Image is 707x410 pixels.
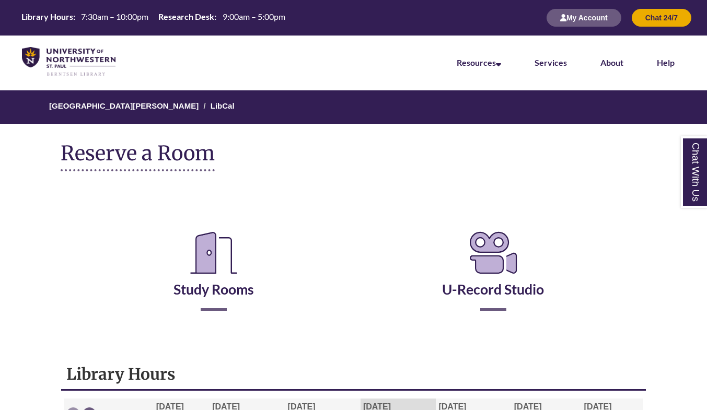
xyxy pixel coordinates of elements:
a: Help [657,57,675,67]
table: Hours Today [17,11,289,24]
div: Reserve a Room [61,197,646,342]
span: 9:00am – 5:00pm [223,11,285,21]
a: Resources [457,57,501,67]
a: About [600,57,623,67]
span: 7:30am – 10:00pm [81,11,148,21]
h1: Library Hours [66,364,640,384]
h1: Reserve a Room [61,142,215,171]
th: Research Desk: [154,11,218,22]
a: Hours Today [17,11,289,25]
button: Chat 24/7 [632,9,691,27]
a: Chat 24/7 [632,13,691,22]
a: Services [535,57,567,67]
a: [GEOGRAPHIC_DATA][PERSON_NAME] [49,101,199,110]
a: My Account [547,13,621,22]
button: My Account [547,9,621,27]
img: UNWSP Library Logo [22,47,115,77]
a: U-Record Studio [442,255,544,298]
a: LibCal [211,101,235,110]
th: Library Hours: [17,11,77,22]
a: Study Rooms [173,255,254,298]
nav: Breadcrumb [61,90,646,124]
